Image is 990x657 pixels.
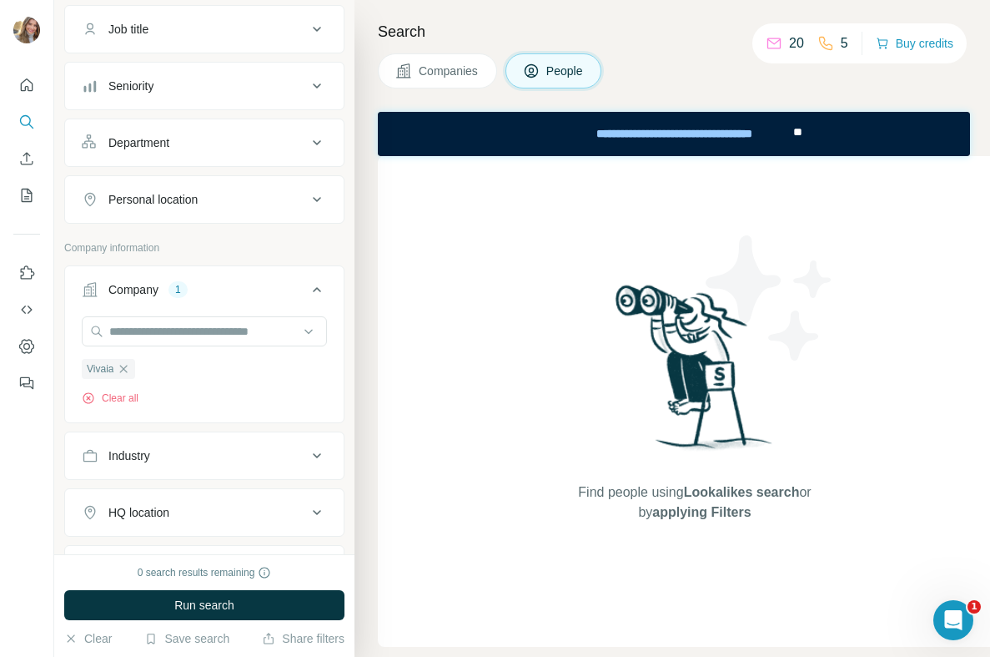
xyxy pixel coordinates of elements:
img: Surfe Illustration - Stars [695,223,845,373]
button: Enrich CSV [13,144,40,174]
span: Run search [174,597,234,614]
button: Job title [65,9,344,49]
button: Clear [64,630,112,647]
div: Seniority [108,78,153,94]
button: Use Surfe on LinkedIn [13,258,40,288]
button: My lists [13,180,40,210]
button: Use Surfe API [13,295,40,325]
div: Personal location [108,191,198,208]
button: Industry [65,436,344,476]
div: 1 [168,282,188,297]
div: Company [108,281,158,298]
button: Department [65,123,344,163]
span: Companies [419,63,480,79]
span: People [546,63,585,79]
div: Job title [108,21,148,38]
p: 20 [789,33,804,53]
button: HQ location [65,493,344,533]
button: Annual revenue ($) [65,549,344,589]
button: Clear all [82,391,138,406]
button: Company1 [65,270,344,316]
iframe: Intercom live chat [933,600,973,640]
div: Department [108,134,169,151]
img: Surfe Illustration - Woman searching with binoculars [608,280,781,467]
div: Industry [108,447,150,464]
button: Search [13,107,40,137]
span: Lookalikes search [684,485,800,499]
p: 5 [841,33,848,53]
button: Personal location [65,179,344,220]
button: Save search [144,630,229,647]
iframe: Banner [378,112,970,156]
button: Dashboard [13,331,40,361]
button: Buy credits [876,32,953,55]
img: Avatar [13,17,40,43]
span: Find people using or by [561,483,828,523]
span: applying Filters [652,505,751,519]
button: Share filters [262,630,344,647]
p: Company information [64,240,344,255]
span: 1 [967,600,981,614]
button: Run search [64,590,344,620]
button: Quick start [13,70,40,100]
div: 0 search results remaining [138,565,272,580]
h4: Search [378,20,970,43]
button: Seniority [65,66,344,106]
div: HQ location [108,504,169,521]
span: Vivaia [87,361,113,377]
button: Feedback [13,368,40,398]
